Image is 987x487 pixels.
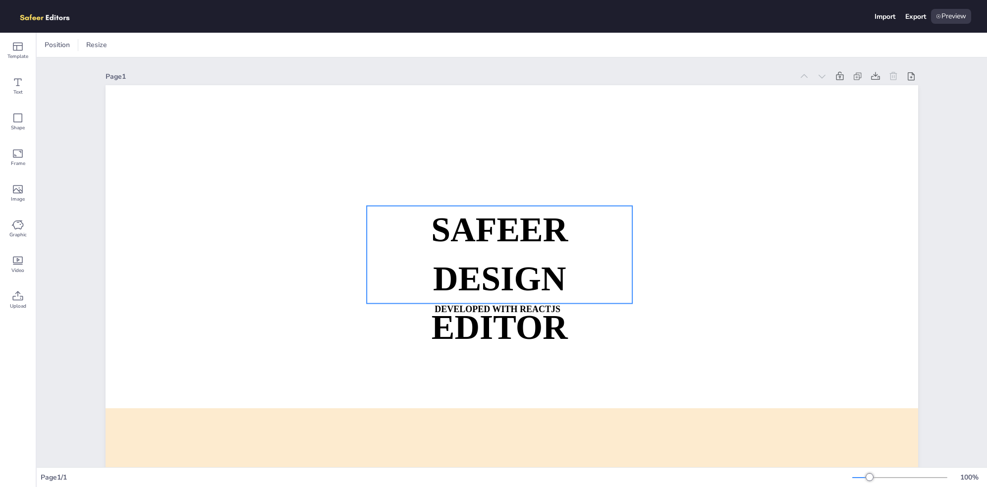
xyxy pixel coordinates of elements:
div: Preview [931,9,971,24]
div: 100 % [957,473,981,482]
div: Page 1 [106,72,793,81]
span: Resize [84,40,109,50]
span: Text [13,88,23,96]
img: logo.png [16,9,84,24]
span: Shape [11,124,25,132]
div: Export [905,12,926,21]
strong: SAFEER [431,211,568,249]
div: Import [875,12,895,21]
span: Graphic [9,231,27,239]
span: Position [43,40,72,50]
span: Image [11,195,25,203]
span: Template [7,53,28,60]
strong: DEVELOPED WITH REACTJS [435,304,560,314]
span: Frame [11,160,25,167]
span: Video [11,267,24,274]
span: Upload [10,302,26,310]
div: Page 1 / 1 [41,473,852,482]
strong: DESIGN EDITOR [432,260,568,346]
